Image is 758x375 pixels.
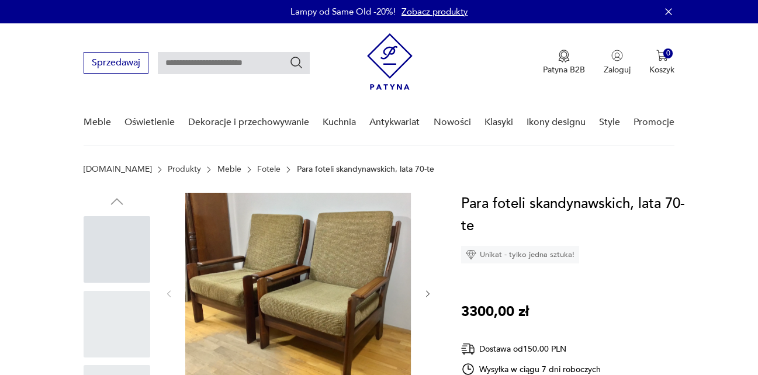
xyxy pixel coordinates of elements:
img: Ikona koszyka [656,50,668,61]
p: Para foteli skandynawskich, lata 70-te [297,165,434,174]
a: Meble [84,100,111,145]
div: 0 [663,48,673,58]
h1: Para foteli skandynawskich, lata 70-te [461,193,698,237]
img: Ikona diamentu [466,249,476,260]
a: Antykwariat [369,100,420,145]
a: Klasyki [484,100,513,145]
p: Lampy od Same Old -20%! [290,6,396,18]
button: Zaloguj [604,50,631,75]
img: Ikona medalu [558,50,570,62]
a: Kuchnia [323,100,356,145]
a: Oświetlenie [124,100,175,145]
button: Patyna B2B [543,50,585,75]
div: Dostawa od 150,00 PLN [461,342,601,356]
img: Patyna - sklep z meblami i dekoracjami vintage [367,33,413,90]
a: Fotele [257,165,281,174]
button: 0Koszyk [649,50,674,75]
img: Ikona dostawy [461,342,475,356]
a: Meble [217,165,241,174]
a: Ikony designu [527,100,586,145]
a: Sprzedawaj [84,60,148,68]
button: Sprzedawaj [84,52,148,74]
a: Ikona medaluPatyna B2B [543,50,585,75]
p: Koszyk [649,64,674,75]
a: Zobacz produkty [402,6,468,18]
p: Patyna B2B [543,64,585,75]
a: [DOMAIN_NAME] [84,165,152,174]
a: Style [599,100,620,145]
div: Unikat - tylko jedna sztuka! [461,246,579,263]
a: Produkty [168,165,201,174]
p: Zaloguj [604,64,631,75]
a: Promocje [634,100,674,145]
a: Nowości [434,100,471,145]
img: Ikonka użytkownika [611,50,623,61]
button: Szukaj [289,55,303,70]
p: 3300,00 zł [461,301,529,323]
a: Dekoracje i przechowywanie [188,100,309,145]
